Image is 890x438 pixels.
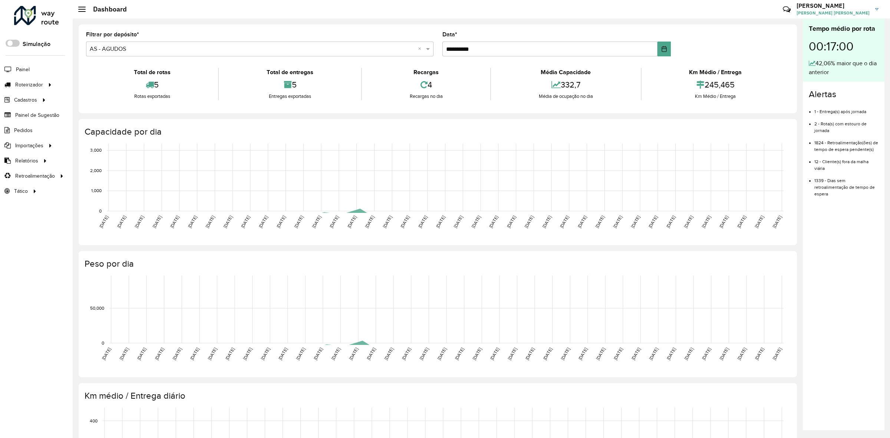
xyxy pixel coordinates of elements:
text: [DATE] [701,347,712,361]
text: [DATE] [666,347,676,361]
text: [DATE] [116,215,127,229]
text: [DATE] [313,347,323,361]
text: [DATE] [559,215,570,229]
text: [DATE] [612,215,623,229]
text: [DATE] [330,347,341,361]
text: [DATE] [754,215,765,229]
text: [DATE] [736,347,747,361]
span: Painel [16,66,30,73]
span: Painel de Sugestão [15,111,59,119]
li: 1 - Entrega(s) após jornada [814,103,879,115]
span: Cadastros [14,96,37,104]
text: [DATE] [524,215,534,229]
text: [DATE] [435,215,446,229]
text: [DATE] [595,347,606,361]
text: [DATE] [205,215,215,229]
text: [DATE] [401,347,412,361]
text: [DATE] [224,347,235,361]
text: [DATE] [506,215,517,229]
label: Data [442,30,457,39]
text: [DATE] [613,347,623,361]
h4: Km médio / Entrega diário [85,391,790,401]
text: [DATE] [736,215,747,229]
text: [DATE] [719,347,729,361]
span: Clear all [418,45,424,53]
span: Retroalimentação [15,172,55,180]
text: [DATE] [683,347,694,361]
text: [DATE] [718,215,729,229]
text: [DATE] [542,347,553,361]
label: Simulação [23,40,50,49]
text: [DATE] [346,215,357,229]
span: [PERSON_NAME] [PERSON_NAME] [797,10,870,16]
h4: Peso por dia [85,258,790,269]
div: 42,06% maior que o dia anterior [809,59,879,77]
label: Filtrar por depósito [86,30,139,39]
a: Contato Rápido [779,1,795,17]
text: [DATE] [242,347,253,361]
div: 5 [221,77,359,93]
h3: [PERSON_NAME] [797,2,870,9]
text: [DATE] [258,215,268,229]
li: 1339 - Dias sem retroalimentação de tempo de espera [814,172,879,197]
text: [DATE] [489,347,500,361]
text: [DATE] [187,215,198,229]
text: [DATE] [630,215,640,229]
span: Tático [14,187,28,195]
div: 245,465 [643,77,788,93]
text: [DATE] [222,215,233,229]
div: Entregas exportadas [221,93,359,100]
text: [DATE] [701,215,712,229]
text: [DATE] [630,347,641,361]
text: [DATE] [260,347,271,361]
div: Recargas [364,68,488,77]
text: [DATE] [276,215,286,229]
text: [DATE] [207,347,218,361]
div: Rotas exportadas [88,93,216,100]
h2: Dashboard [86,5,127,13]
text: [DATE] [172,347,182,361]
text: 3,000 [90,148,102,153]
text: [DATE] [577,347,588,361]
div: Média de ocupação no dia [493,93,639,100]
li: 12 - Cliente(s) fora da malha viária [814,153,879,172]
text: [DATE] [419,347,429,361]
text: [DATE] [647,215,658,229]
div: 332,7 [493,77,639,93]
text: [DATE] [524,347,535,361]
div: Km Médio / Entrega [643,68,788,77]
text: [DATE] [648,347,659,361]
text: [DATE] [471,215,481,229]
span: Pedidos [14,126,33,134]
span: Importações [15,142,43,149]
text: 0 [102,340,104,345]
text: [DATE] [119,347,129,361]
h4: Capacidade por dia [85,126,790,137]
div: 00:17:00 [809,34,879,59]
text: [DATE] [101,347,112,361]
div: Recargas no dia [364,93,488,100]
button: Choose Date [657,42,670,56]
text: [DATE] [665,215,676,229]
text: [DATE] [293,215,304,229]
text: [DATE] [541,215,552,229]
text: 50,000 [90,306,104,310]
text: 0 [99,208,102,213]
text: [DATE] [98,215,109,229]
text: [DATE] [399,215,410,229]
text: [DATE] [772,347,782,361]
text: 2,000 [90,168,102,173]
div: Média Capacidade [493,68,639,77]
text: [DATE] [329,215,339,229]
div: Km Médio / Entrega [643,93,788,100]
text: [DATE] [134,215,145,229]
text: [DATE] [436,347,447,361]
li: 2 - Rota(s) com estouro de jornada [814,115,879,134]
text: [DATE] [772,215,782,229]
div: Tempo médio por rota [809,24,879,34]
text: [DATE] [240,215,251,229]
h4: Alertas [809,89,879,100]
span: Roteirizador [15,81,43,89]
text: [DATE] [311,215,322,229]
text: 1,000 [91,188,102,193]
